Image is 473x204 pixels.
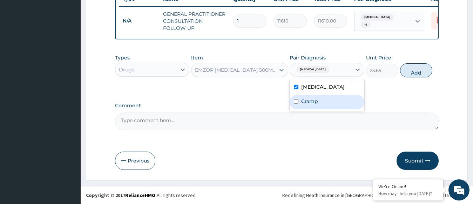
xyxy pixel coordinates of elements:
[115,4,132,20] div: Minimize live chat window
[301,83,345,90] label: [MEDICAL_DATA]
[119,14,160,27] td: N/A
[160,7,230,35] td: GENERAL PRACTITIONER CONSULTATION FOLLOW UP
[282,192,468,199] div: Redefining Heath Insurance in [GEOGRAPHIC_DATA] using Telemedicine and Data Science!
[296,66,329,73] span: [MEDICAL_DATA]
[361,21,371,28] span: + 1
[397,152,439,170] button: Submit
[191,54,203,61] label: Item
[36,39,118,49] div: Chat with us now
[195,66,276,74] div: EMZOR [MEDICAL_DATA] 500MG
[125,192,155,198] a: RelianceHMO
[86,192,157,198] strong: Copyright © 2017 .
[378,183,438,190] div: We're Online!
[301,98,318,105] label: Cramp
[115,55,130,61] label: Types
[290,54,326,61] label: Pair Diagnosis
[119,66,134,73] div: Drugs
[81,186,473,204] footer: All rights reserved.
[361,14,394,21] span: [MEDICAL_DATA]
[115,152,155,170] button: Previous
[13,35,28,53] img: d_794563401_company_1708531726252_794563401
[378,191,438,197] p: How may I help you today?
[115,103,439,109] label: Comment
[400,63,432,77] button: Add
[41,59,97,130] span: We're online!
[366,54,391,61] label: Unit Price
[4,132,134,157] textarea: Type your message and hit 'Enter'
